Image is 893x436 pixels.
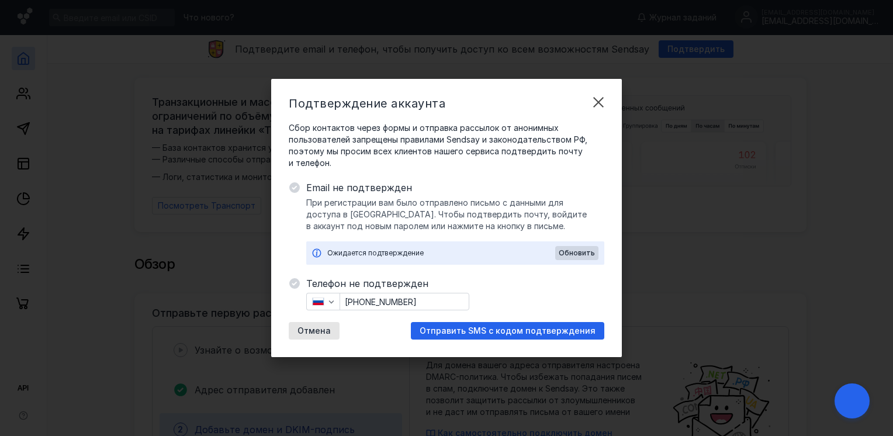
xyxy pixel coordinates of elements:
[327,247,555,259] div: Ожидается подтверждение
[289,322,340,340] button: Отмена
[306,276,604,290] span: Телефон не подтвержден
[555,246,598,260] button: Обновить
[306,181,604,195] span: Email не подтвержден
[289,122,604,169] span: Сбор контактов через формы и отправка рассылок от анонимных пользователей запрещены правилами Sen...
[306,197,604,232] span: При регистрации вам было отправлено письмо с данными для доступа в [GEOGRAPHIC_DATA]. Чтобы подтв...
[411,322,604,340] button: Отправить SMS с кодом подтверждения
[289,96,445,110] span: Подтверждение аккаунта
[297,326,331,336] span: Отмена
[559,249,595,257] span: Обновить
[420,326,596,336] span: Отправить SMS с кодом подтверждения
